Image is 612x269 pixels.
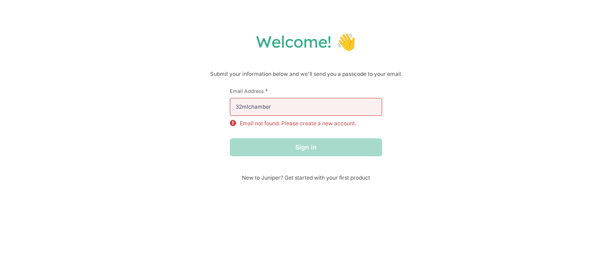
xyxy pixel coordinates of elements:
h1: Welcome! 👋 [9,31,603,52]
label: Email Address [230,88,382,94]
input: email@example.com [230,98,382,116]
span: New to Juniper? Get started with your first product [230,174,382,181]
p: Submit your information below and we'll send you a passcode to your email. [9,70,603,79]
span: This field is required. [265,88,268,94]
p: Email not found. Please create a new account. [240,119,356,128]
